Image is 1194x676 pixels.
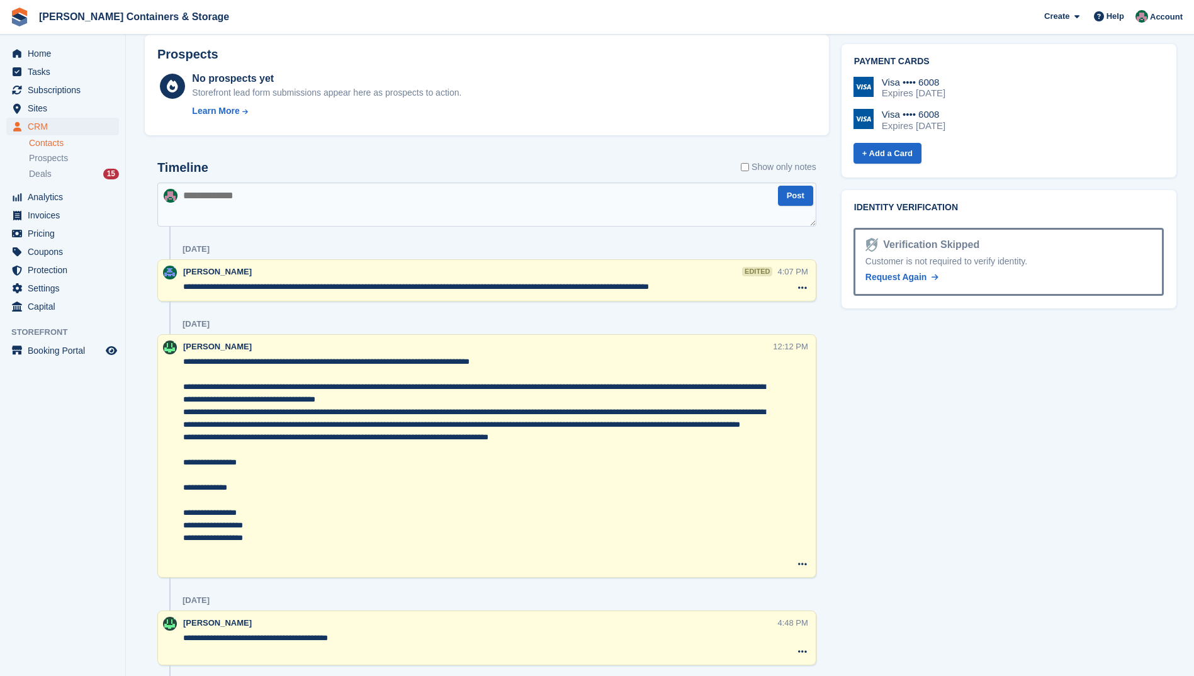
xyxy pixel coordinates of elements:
a: Request Again [865,271,938,284]
img: Visa Logo [853,77,874,97]
h2: Payment cards [854,57,1164,67]
div: Storefront lead form submissions appear here as prospects to action. [192,86,461,99]
a: menu [6,279,119,297]
a: Contacts [29,137,119,149]
span: [PERSON_NAME] [183,618,252,628]
div: Expires [DATE] [882,87,945,99]
a: [PERSON_NAME] Containers & Storage [34,6,234,27]
h2: Timeline [157,161,208,175]
span: Tasks [28,63,103,81]
div: Visa •••• 6008 [882,109,945,120]
a: Prospects [29,152,119,165]
div: Verification Skipped [878,237,979,252]
a: menu [6,225,119,242]
img: Arjun Preetham [163,617,177,631]
div: 4:07 PM [777,266,808,278]
a: menu [6,206,119,224]
img: Julia Marcham [164,189,177,203]
a: menu [6,45,119,62]
div: Learn More [192,104,239,118]
div: No prospects yet [192,71,461,86]
span: Storefront [11,326,125,339]
a: menu [6,342,119,359]
div: 12:12 PM [773,341,808,352]
span: CRM [28,118,103,135]
span: Analytics [28,188,103,206]
span: Booking Portal [28,342,103,359]
a: menu [6,63,119,81]
span: Request Again [865,272,927,282]
div: Customer is not required to verify identity. [865,255,1152,268]
div: Visa •••• 6008 [882,77,945,88]
span: Deals [29,168,52,180]
label: Show only notes [741,161,816,174]
span: Home [28,45,103,62]
a: menu [6,261,119,279]
span: [PERSON_NAME] [183,342,252,351]
a: menu [6,298,119,315]
a: Preview store [104,343,119,358]
span: Settings [28,279,103,297]
div: Expires [DATE] [882,120,945,132]
span: [PERSON_NAME] [183,267,252,276]
div: [DATE] [183,595,210,606]
div: [DATE] [183,319,210,329]
img: Julia Marcham [1135,10,1148,23]
a: Deals 15 [29,167,119,181]
span: Sites [28,99,103,117]
a: menu [6,243,119,261]
a: Learn More [192,104,461,118]
input: Show only notes [741,161,749,174]
a: menu [6,188,119,206]
span: Subscriptions [28,81,103,99]
div: edited [742,267,772,276]
span: Capital [28,298,103,315]
div: [DATE] [183,244,210,254]
h2: Identity verification [854,203,1164,213]
img: Visa Logo [853,109,874,129]
img: stora-icon-8386f47178a22dfd0bd8f6a31ec36ba5ce8667c1dd55bd0f319d3a0aa187defe.svg [10,8,29,26]
span: Prospects [29,152,68,164]
span: Help [1107,10,1124,23]
button: Post [778,186,813,206]
a: menu [6,81,119,99]
span: Coupons [28,243,103,261]
span: Protection [28,261,103,279]
img: Identity Verification Ready [865,238,878,252]
span: Invoices [28,206,103,224]
span: Account [1150,11,1183,23]
img: Arjun Preetham [163,341,177,354]
img: Ricky Sanmarco [163,266,177,279]
div: 4:48 PM [777,617,808,629]
span: Create [1044,10,1069,23]
a: menu [6,99,119,117]
a: + Add a Card [853,143,921,164]
h2: Prospects [157,47,218,62]
span: Pricing [28,225,103,242]
a: menu [6,118,119,135]
div: 15 [103,169,119,179]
